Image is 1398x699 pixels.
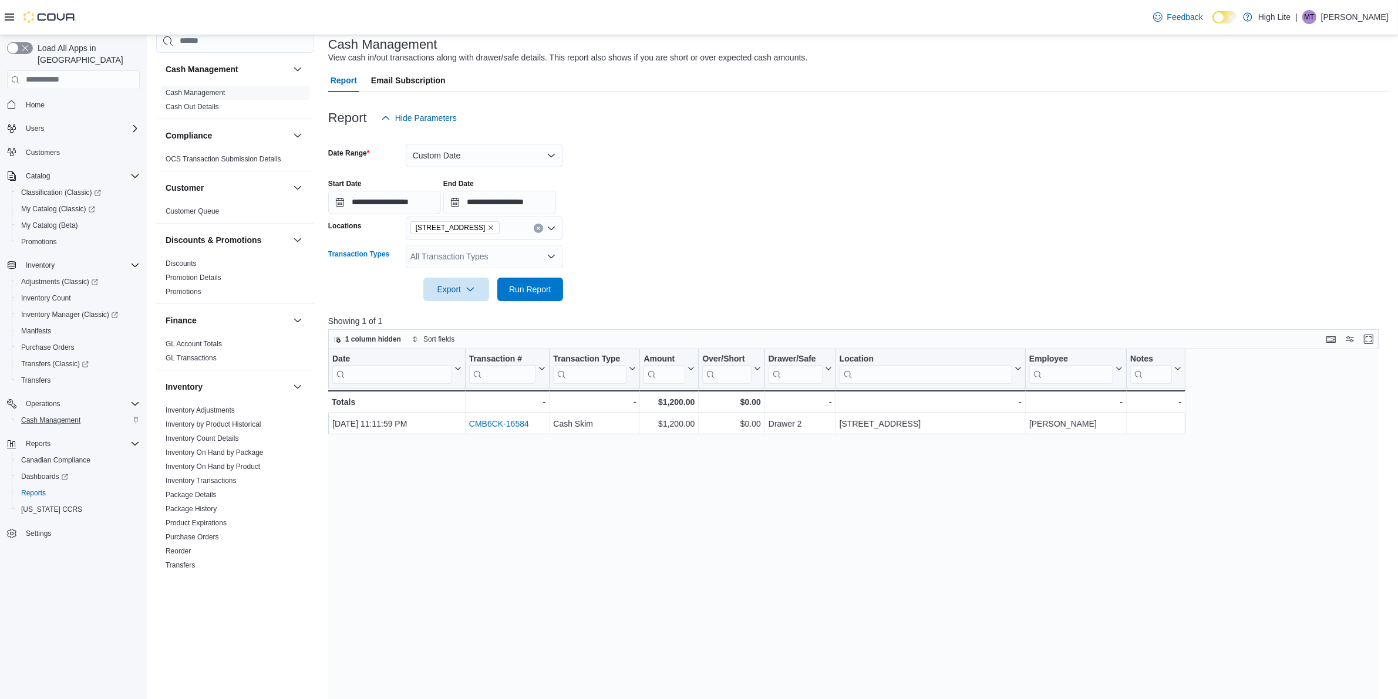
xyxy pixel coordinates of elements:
[21,204,95,214] span: My Catalog (Classic)
[16,373,55,387] a: Transfers
[21,121,49,136] button: Users
[21,97,140,112] span: Home
[166,259,197,268] a: Discounts
[166,103,219,111] a: Cash Out Details
[16,291,76,305] a: Inventory Count
[16,324,140,338] span: Manifests
[166,434,239,443] a: Inventory Count Details
[166,339,222,349] span: GL Account Totals
[12,234,144,250] button: Promotions
[702,353,760,383] button: Over/Short
[21,146,65,160] a: Customers
[166,273,221,282] a: Promotion Details
[166,504,217,514] span: Package History
[328,221,362,231] label: Locations
[16,357,140,371] span: Transfers (Classic)
[16,291,140,305] span: Inventory Count
[166,63,288,75] button: Cash Management
[328,191,441,214] input: Press the down key to open a popover containing a calendar.
[839,395,1021,409] div: -
[423,278,489,301] button: Export
[166,340,222,348] a: GL Account Totals
[16,340,140,354] span: Purchase Orders
[430,278,482,301] span: Export
[702,353,751,364] div: Over/Short
[16,470,140,484] span: Dashboards
[166,130,212,141] h3: Compliance
[166,287,201,296] span: Promotions
[2,435,144,452] button: Reports
[469,353,545,383] button: Transaction #
[553,417,636,431] div: Cash Skim
[12,323,144,339] button: Manifests
[166,354,217,362] a: GL Transactions
[16,502,87,516] a: [US_STATE] CCRS
[291,129,305,143] button: Compliance
[16,486,140,500] span: Reports
[166,490,217,499] span: Package Details
[16,185,106,200] a: Classification (Classic)
[21,188,101,197] span: Classification (Classic)
[1130,353,1172,364] div: Notes
[166,546,191,556] span: Reorder
[166,155,281,163] a: OCS Transaction Submission Details
[497,278,563,301] button: Run Report
[166,207,219,215] a: Customer Queue
[23,11,76,23] img: Cova
[291,62,305,76] button: Cash Management
[166,406,235,414] a: Inventory Adjustments
[16,202,140,216] span: My Catalog (Classic)
[12,273,144,290] a: Adjustments (Classic)
[166,381,288,393] button: Inventory
[769,353,832,383] button: Drawer/Safe
[16,486,50,500] a: Reports
[166,89,225,97] a: Cash Management
[16,502,140,516] span: Washington CCRS
[16,413,85,427] a: Cash Management
[16,453,95,467] a: Canadian Compliance
[12,290,144,306] button: Inventory Count
[16,185,140,200] span: Classification (Classic)
[1130,395,1181,409] div: -
[166,462,260,471] a: Inventory On Hand by Product
[469,353,536,383] div: Transaction # URL
[156,86,314,119] div: Cash Management
[328,111,367,125] h3: Report
[166,406,235,415] span: Inventory Adjustments
[2,257,144,273] button: Inventory
[166,63,238,75] h3: Cash Management
[1302,10,1316,24] div: Morgan Taylor
[547,252,556,261] button: Open list of options
[332,417,461,431] div: [DATE] 11:11:59 PM
[21,488,46,498] span: Reports
[166,273,221,282] span: Promotion Details
[332,395,461,409] div: Totals
[156,256,314,303] div: Discounts & Promotions
[26,399,60,408] span: Operations
[395,112,457,124] span: Hide Parameters
[291,313,305,327] button: Finance
[329,332,406,346] button: 1 column hidden
[166,381,203,393] h3: Inventory
[769,353,823,364] div: Drawer/Safe
[644,353,685,383] div: Amount
[332,353,461,383] button: Date
[291,380,305,394] button: Inventory
[166,491,217,499] a: Package Details
[7,92,140,573] nav: Complex example
[166,315,197,326] h3: Finance
[21,437,140,451] span: Reports
[26,439,50,448] span: Reports
[21,310,118,319] span: Inventory Manager (Classic)
[1029,395,1123,409] div: -
[21,472,68,481] span: Dashboards
[12,501,144,518] button: [US_STATE] CCRS
[166,154,281,164] span: OCS Transaction Submission Details
[534,224,543,233] button: Clear input
[376,106,461,130] button: Hide Parameters
[12,306,144,323] a: Inventory Manager (Classic)
[166,561,195,569] a: Transfers
[644,395,695,409] div: $1,200.00
[702,395,760,409] div: $0.00
[1148,5,1208,29] a: Feedback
